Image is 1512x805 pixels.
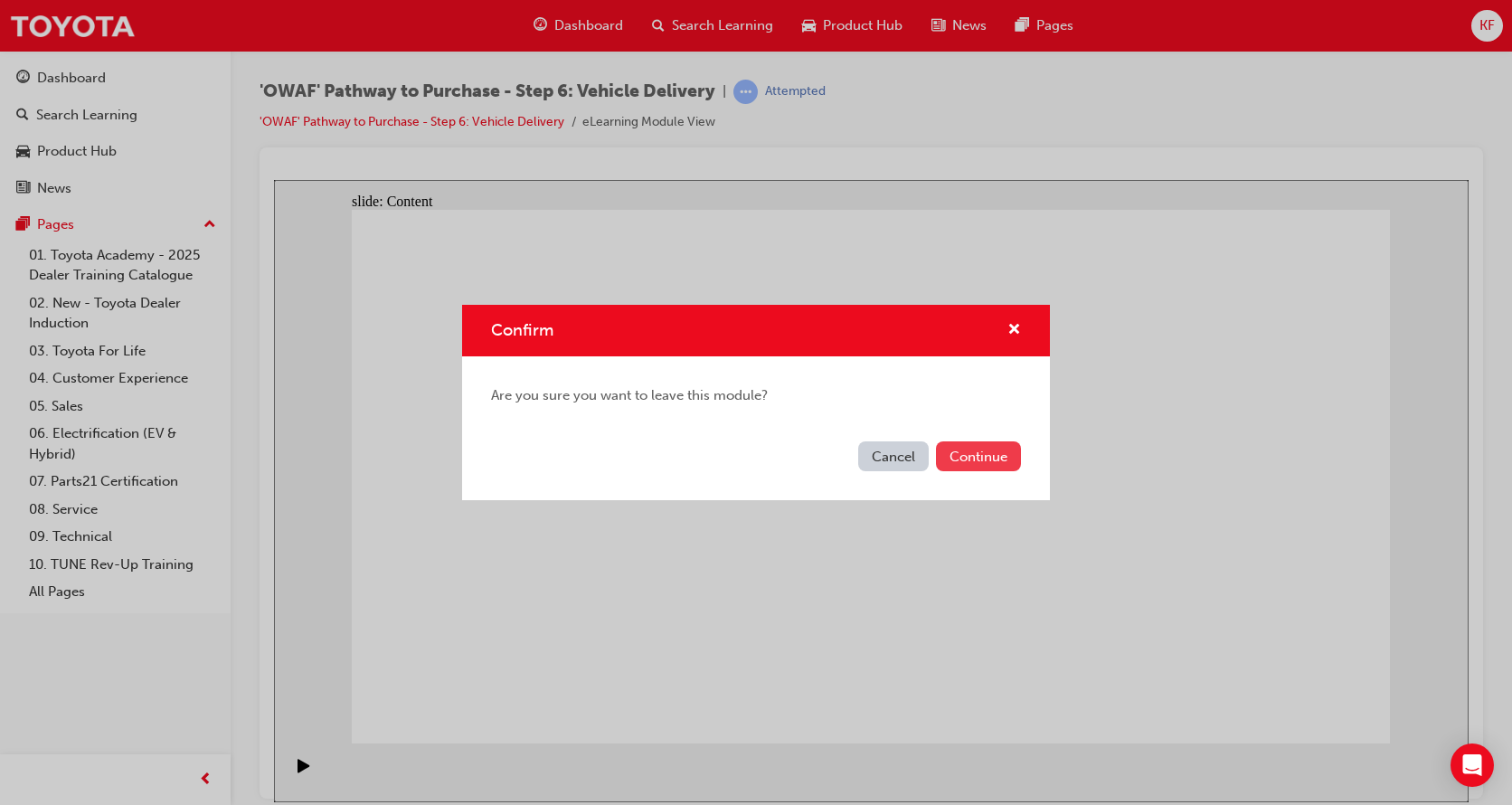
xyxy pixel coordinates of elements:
[936,441,1021,471] button: Continue
[462,356,1050,435] div: Are you sure you want to leave this module?
[1451,743,1494,787] div: Open Intercom Messenger
[858,441,929,471] button: Cancel
[1007,323,1021,339] span: cross-icon
[9,563,40,622] div: playback controls
[462,305,1050,500] div: Confirm
[9,578,40,609] button: Pause (Ctrl+Alt+P)
[1007,319,1021,342] button: cross-icon
[491,320,553,340] span: Confirm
